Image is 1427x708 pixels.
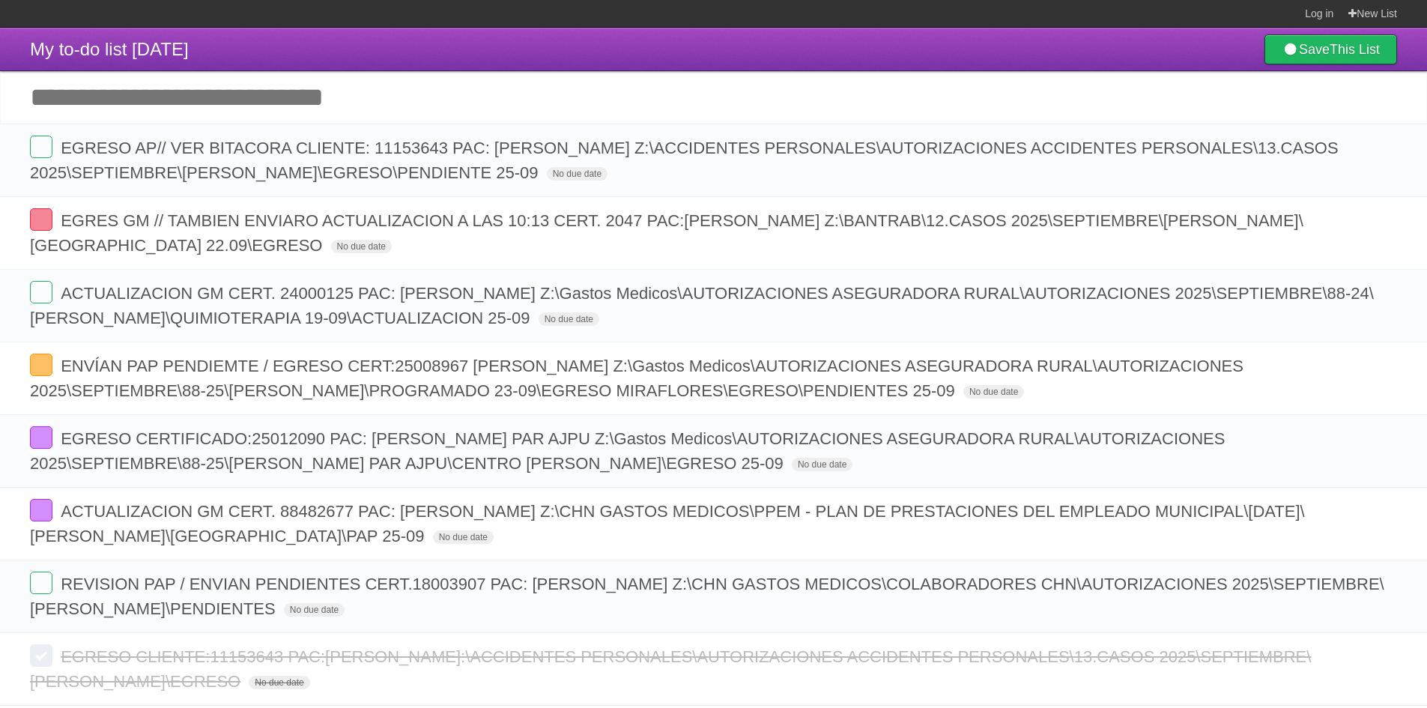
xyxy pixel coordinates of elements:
span: EGRES GM // TAMBIEN ENVIARO ACTUALIZACION A LAS 10:13 CERT. 2047 PAC:[PERSON_NAME] Z:\BANTRAB\12.... [30,211,1303,255]
label: Done [30,354,52,376]
label: Done [30,136,52,158]
span: No due date [547,167,608,181]
span: No due date [792,458,852,471]
label: Done [30,281,52,303]
span: No due date [963,385,1024,399]
span: My to-do list [DATE] [30,39,189,59]
label: Done [30,426,52,449]
span: No due date [249,676,309,689]
span: REVISION PAP / ENVIAN PENDIENTES CERT.18003907 PAC: [PERSON_NAME] Z:\CHN GASTOS MEDICOS\COLABORAD... [30,575,1384,618]
label: Done [30,208,52,231]
span: ACTUALIZACION GM CERT. 24000125 PAC: [PERSON_NAME] Z:\Gastos Medicos\AUTORIZACIONES ASEGURADORA R... [30,284,1374,327]
span: No due date [433,530,494,544]
span: No due date [331,240,392,253]
span: No due date [539,312,599,326]
span: ACTUALIZACION GM CERT. 88482677 PAC: [PERSON_NAME] Z:\CHN GASTOS MEDICOS\PPEM - PLAN DE PRESTACIO... [30,502,1305,545]
span: EGRESO AP// VER BITACORA CLIENTE: 11153643 PAC: [PERSON_NAME] Z:\ACCIDENTES PERSONALES\AUTORIZACI... [30,139,1339,182]
a: SaveThis List [1264,34,1397,64]
label: Done [30,644,52,667]
span: EGRESO CERTIFICADO:25012090 PAC: [PERSON_NAME] PAR AJPU Z:\Gastos Medicos\AUTORIZACIONES ASEGURAD... [30,429,1225,473]
span: ENVÍAN PAP PENDIEMTE / EGRESO CERT:25008967 [PERSON_NAME] Z:\Gastos Medicos\AUTORIZACIONES ASEGUR... [30,357,1243,400]
b: This List [1330,42,1380,57]
span: EGRESO CLIENTE:11153643 PAC:[PERSON_NAME]:\ACCIDENTES PERSONALES\AUTORIZACIONES ACCIDENTES PERSON... [30,647,1311,691]
label: Done [30,499,52,521]
span: No due date [284,603,345,617]
label: Done [30,572,52,594]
